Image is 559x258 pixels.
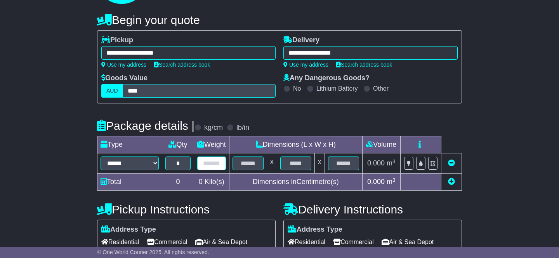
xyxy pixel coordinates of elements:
[448,159,455,167] a: Remove this item
[288,236,325,248] span: Residential
[283,74,370,83] label: Any Dangerous Goods?
[387,159,396,167] span: m
[316,85,358,92] label: Lithium Battery
[154,62,210,68] a: Search address book
[283,203,462,216] h4: Delivery Instructions
[204,124,223,132] label: kg/cm
[97,136,162,153] td: Type
[195,236,248,248] span: Air & Sea Depot
[101,225,156,234] label: Address Type
[367,178,385,186] span: 0.000
[392,177,396,183] sup: 3
[333,236,373,248] span: Commercial
[162,174,194,191] td: 0
[101,62,146,68] a: Use my address
[283,62,328,68] a: Use my address
[267,153,277,174] td: x
[97,174,162,191] td: Total
[283,36,319,45] label: Delivery
[162,136,194,153] td: Qty
[448,178,455,186] a: Add new item
[97,119,194,132] h4: Package details |
[97,203,276,216] h4: Pickup Instructions
[362,136,400,153] td: Volume
[293,85,301,92] label: No
[101,74,148,83] label: Goods Value
[367,159,385,167] span: 0.000
[236,124,249,132] label: lb/in
[97,249,209,255] span: © One World Courier 2025. All rights reserved.
[373,85,389,92] label: Other
[101,84,123,98] label: AUD
[288,225,342,234] label: Address Type
[101,236,139,248] span: Residential
[194,174,229,191] td: Kilo(s)
[229,174,362,191] td: Dimensions in Centimetre(s)
[382,236,434,248] span: Air & Sea Depot
[147,236,187,248] span: Commercial
[194,136,229,153] td: Weight
[229,136,362,153] td: Dimensions (L x W x H)
[314,153,325,174] td: x
[199,178,203,186] span: 0
[97,14,462,26] h4: Begin your quote
[336,62,392,68] a: Search address book
[392,158,396,164] sup: 3
[101,36,133,45] label: Pickup
[387,178,396,186] span: m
